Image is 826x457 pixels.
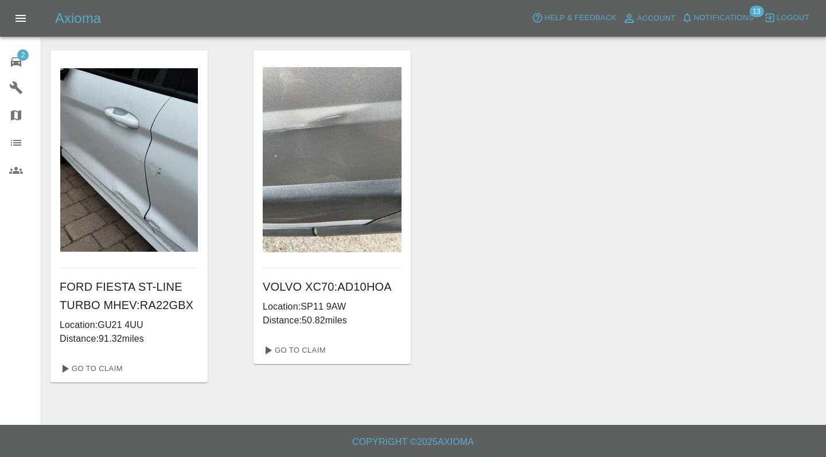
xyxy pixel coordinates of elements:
[7,5,34,32] button: Open drawer
[60,332,198,346] p: Distance: 91.32 miles
[263,278,402,296] h6: VOLVO XC70 : AD10HOA
[263,300,402,314] p: Location: SP11 9AW
[55,9,101,28] h5: Axioma
[17,49,29,61] span: 2
[637,12,676,25] span: Account
[9,434,817,450] h6: Copyright © 2025 Axioma
[60,318,198,332] p: Location: GU21 4UU
[529,9,619,27] button: Help & Feedback
[679,9,757,27] button: Notifications
[544,11,616,25] span: Help & Feedback
[777,11,809,25] span: Logout
[60,278,198,314] h6: FORD FIESTA ST-LINE TURBO MHEV : RA22GBX
[749,6,763,17] span: 13
[263,314,402,327] p: Distance: 50.82 miles
[258,341,329,360] a: Go To Claim
[619,9,679,28] a: Account
[761,9,812,27] button: Logout
[694,11,754,25] span: Notifications
[55,360,126,378] a: Go To Claim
